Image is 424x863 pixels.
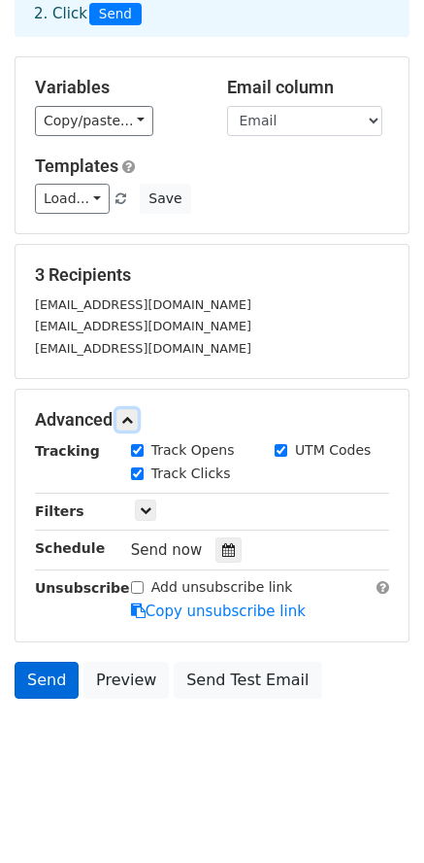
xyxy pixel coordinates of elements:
h5: Advanced [35,409,389,431]
h5: Email column [227,77,390,98]
strong: Tracking [35,443,100,459]
small: [EMAIL_ADDRESS][DOMAIN_NAME] [35,297,251,312]
a: Load... [35,184,110,214]
h5: 3 Recipients [35,264,389,286]
a: Copy unsubscribe link [131,603,306,620]
a: Copy/paste... [35,106,153,136]
a: Preview [83,662,169,699]
small: [EMAIL_ADDRESS][DOMAIN_NAME] [35,319,251,333]
label: UTM Codes [295,440,371,461]
a: Send Test Email [174,662,321,699]
button: Save [140,184,190,214]
a: Templates [35,155,118,176]
span: Send now [131,541,203,559]
iframe: Chat Widget [327,770,424,863]
strong: Filters [35,503,84,519]
h5: Variables [35,77,198,98]
a: Send [15,662,79,699]
span: Send [89,3,142,26]
label: Add unsubscribe link [151,577,293,598]
label: Track Clicks [151,464,231,484]
strong: Schedule [35,540,105,556]
label: Track Opens [151,440,235,461]
strong: Unsubscribe [35,580,130,596]
small: [EMAIL_ADDRESS][DOMAIN_NAME] [35,341,251,356]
